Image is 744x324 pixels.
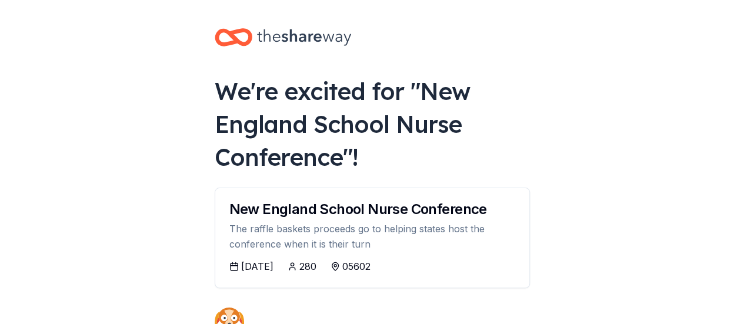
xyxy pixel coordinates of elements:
[241,259,273,273] div: [DATE]
[229,221,515,252] div: The raffle baskets proceeds go to helping states host the conference when it is their turn
[299,259,316,273] div: 280
[215,75,530,173] div: We're excited for " New England School Nurse Conference "!
[342,259,371,273] div: 05602
[229,202,515,216] div: New England School Nurse Conference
